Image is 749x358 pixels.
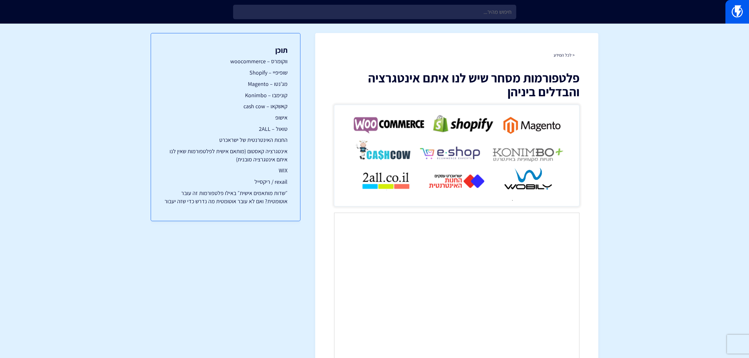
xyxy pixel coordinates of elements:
a: החנות האינטרנטית של ישראכרט [164,136,288,144]
a: ווקומרס – woocommerce [164,57,288,65]
a: rexail / ריקסייל [164,178,288,186]
a: קונימבו – Konimbo [164,91,288,99]
h1: פלטפורמות מסחר שיש לנו איתם אינטגרציה והבדלים ביניהן [334,71,579,98]
a: קאשקאו – cash cow [164,102,288,110]
a: אינטגרציה קאסטום (מותאם אישית לפלטפורמות שאין לנו איתם אינטגרציה מובנית) [164,147,288,163]
h3: תוכן [164,46,288,54]
a: שופיפיי – Shopify [164,69,288,77]
a: אישופ [164,114,288,122]
a: מג'נטו – Magento [164,80,288,88]
a: < לכל המידע [554,52,575,58]
a: ״שדות מותאמים אישית״ באילו פלטפורמות זה עובר אוטומטית? ואם לא עובר אוטומטית מה נדרש כדי שזה יעבור [164,189,288,205]
a: WIX [164,166,288,175]
a: טואול – 2ALL [164,125,288,133]
input: חיפוש מהיר... [233,5,516,19]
